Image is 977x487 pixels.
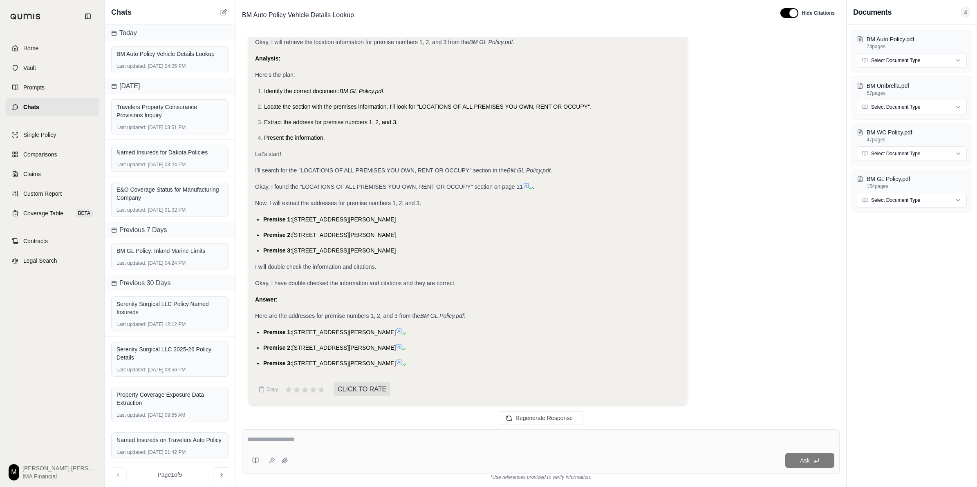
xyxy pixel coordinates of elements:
[255,280,456,286] span: Okay, I have double checked the information and citations and they are correct.
[117,449,146,456] span: Last updated:
[292,329,396,335] span: [STREET_ADDRESS][PERSON_NAME]
[292,360,396,366] span: [STREET_ADDRESS][PERSON_NAME]
[105,275,235,291] div: Previous 30 Days
[23,170,41,178] span: Claims
[23,64,36,72] span: Vault
[23,237,48,245] span: Contracts
[867,35,967,43] p: BM Auto Policy.pdf
[857,128,967,143] button: BM WC Policy.pdf47pages
[117,321,223,328] div: [DATE] 12:12 PM
[117,321,146,328] span: Last updated:
[853,7,892,18] h3: Documents
[117,366,223,373] div: [DATE] 03:56 PM
[117,391,223,407] div: Property Coverage Exposure Data Extraction
[105,78,235,94] div: [DATE]
[513,39,514,45] span: .
[469,39,513,45] em: BM GL Policy.pdf
[23,209,63,217] span: Coverage Table
[867,90,967,96] p: 57 pages
[158,471,182,479] span: Page 1 of 5
[117,63,223,69] div: [DATE] 04:05 PM
[5,98,99,116] a: Chats
[117,185,223,202] div: E&O Coverage Status for Manufacturing Company
[242,474,840,480] div: *Use references provided to verify information.
[263,360,292,366] span: Premise 3:
[264,88,339,94] span: Identify the correct document:
[117,300,223,316] div: Serenity Surgical LLC Policy Named Insureds
[23,44,38,52] span: Home
[464,313,466,319] span: :
[420,313,464,319] em: BM GL Policy.pdf
[23,190,62,198] span: Custom Report
[255,55,280,62] strong: Analysis:
[81,10,94,23] button: Collapse sidebar
[239,9,357,22] span: BM Auto Policy Vehicle Details Lookup
[117,207,146,213] span: Last updated:
[9,464,19,480] div: M
[334,382,390,396] span: CLICK TO RATE
[515,415,573,421] span: Regenerate Response
[117,63,146,69] span: Last updated:
[5,204,99,222] a: Coverage TableBETA
[10,13,41,20] img: Qumis Logo
[255,183,523,190] span: Okay, I found the "LOCATIONS OF ALL PREMISES YOU OWN, RENT OR OCCUPY" section on page 11
[255,381,281,398] button: Copy
[117,103,223,119] div: Travelers Property Coinsurance Provisions Inquiry
[111,7,132,18] span: Chats
[117,366,146,373] span: Last updated:
[117,247,223,255] div: BM GL Policy: Inland Marine Limits
[867,136,967,143] p: 47 pages
[23,83,45,92] span: Prompts
[785,453,834,468] button: Ask
[105,25,235,41] div: Today
[255,313,420,319] span: Here are the addresses for premise numbers 1, 2, and 3 from the
[263,216,292,223] span: Premise 1:
[5,145,99,163] a: Comparisons
[5,59,99,77] a: Vault
[5,252,99,270] a: Legal Search
[800,457,809,464] span: Ask
[292,216,396,223] span: [STREET_ADDRESS][PERSON_NAME]
[5,78,99,96] a: Prompts
[23,257,57,265] span: Legal Search
[507,167,551,174] em: BM GL Policy.pdf
[551,167,552,174] span: .
[255,200,421,206] span: Now, I will extract the addresses for premise numbers 1, 2, and 3.
[857,82,967,96] button: BM Umbrella.pdf57pages
[255,264,376,270] span: I will double check the information and citations.
[117,148,223,156] div: Named Insureds for Dakota Policies
[867,175,967,183] p: BM GL Policy.pdf
[255,167,507,174] span: I'll search for the "LOCATIONS OF ALL PREMISES YOU OWN, RENT OR OCCUPY" section in the
[117,412,146,418] span: Last updated:
[255,39,469,45] span: Okay, I will retrieve the location information for premise numbers 1, 2, and 3 from the
[263,232,292,238] span: Premise 2:
[23,150,57,159] span: Comparisons
[802,10,835,16] span: Hide Citations
[263,344,292,351] span: Premise 2:
[117,207,223,213] div: [DATE] 01:02 PM
[867,43,967,50] p: 74 pages
[117,260,146,266] span: Last updated:
[292,247,396,254] span: [STREET_ADDRESS][PERSON_NAME]
[117,124,146,131] span: Last updated:
[117,161,146,168] span: Last updated:
[857,35,967,50] button: BM Auto Policy.pdf74pages
[867,183,967,190] p: 154 pages
[76,209,93,217] span: BETA
[533,183,534,190] span: .
[117,124,223,131] div: [DATE] 03:51 PM
[5,232,99,250] a: Contracts
[383,88,385,94] span: .
[239,9,771,22] div: Edit Title
[5,39,99,57] a: Home
[267,386,278,393] span: Copy
[499,411,583,424] button: Regenerate Response
[264,134,325,141] span: Present the information.
[117,436,223,444] div: Named Insureds on Travelers Auto Policy
[292,232,396,238] span: [STREET_ADDRESS][PERSON_NAME]
[117,260,223,266] div: [DATE] 04:24 PM
[255,296,278,303] strong: Answer:
[867,82,967,90] p: BM Umbrella.pdf
[263,329,292,335] span: Premise 1:
[23,131,56,139] span: Single Policy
